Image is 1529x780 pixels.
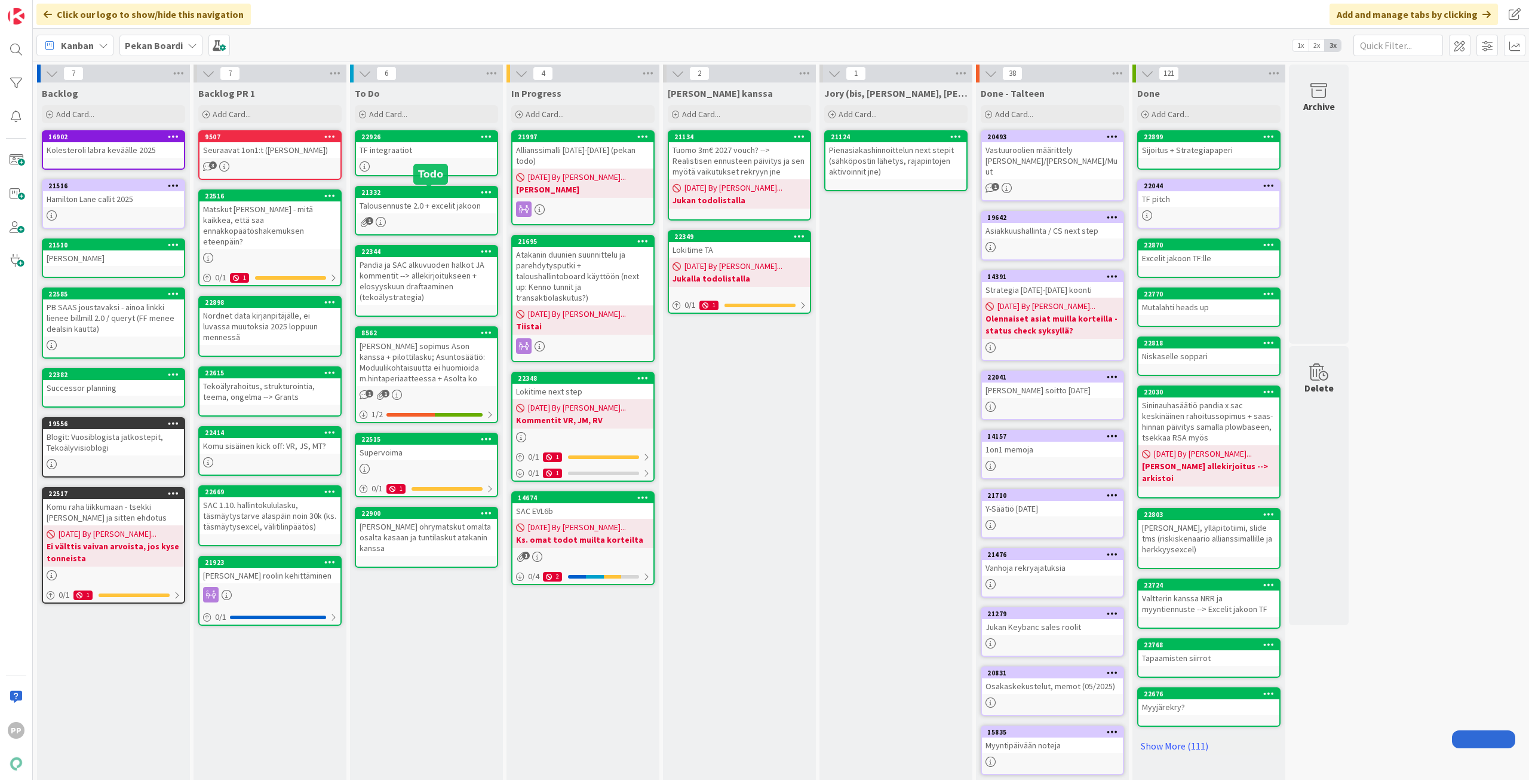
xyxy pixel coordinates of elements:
div: 1 [73,591,93,600]
div: 15835Myyntipäivään noteja [982,727,1123,753]
div: 21279 [987,610,1123,618]
div: 0/11 [199,270,340,285]
span: 1 [522,552,530,559]
a: 22041[PERSON_NAME] soitto [DATE] [981,371,1124,420]
a: 22615Tekoälyrahoitus, strukturointia, teema, ongelma --> Grants [198,366,342,417]
a: 21997Allianssimalli [DATE]-[DATE] (pekan todo)[DATE] By [PERSON_NAME]...[PERSON_NAME] [511,130,655,225]
div: 1 [543,452,562,462]
div: 21332 [356,187,497,198]
span: Add Card... [56,109,94,120]
a: 22898Nordnet data kirjanpitäjälle, ei luvassa muutoksia 2025 loppuun mennessä [198,296,342,357]
a: 22803[PERSON_NAME], ylläpitotiimi, slide tms (riskiskenaario allianssimallille ja herkkyysexcel) [1137,508,1281,569]
a: 22344Pandia ja SAC alkuvuoden halkot JA kommentit --> allekirjoitukseen + elosyyskuun draftaamine... [355,245,498,317]
div: 21710 [982,490,1123,501]
span: [DATE] By [PERSON_NAME]... [59,528,156,540]
div: Kolesteroli labra keväälle 2025 [43,142,184,158]
a: Show More (111) [1137,736,1281,755]
div: [PERSON_NAME] ohrymatskut omalta osalta kasaan ja tuntilaskut atakanin kanssa [356,519,497,556]
b: [PERSON_NAME] [516,183,650,195]
div: 22768Tapaamisten siirrot [1138,640,1279,666]
div: Niskaselle soppari [1138,348,1279,364]
a: 22349Lokitime TA[DATE] By [PERSON_NAME]...Jukalla todolistalla0/11 [668,230,811,314]
div: 21997 [512,131,653,142]
div: 22516Matskut [PERSON_NAME] - mitä kaikkea, että saa ennakkopäätöshakemuksen eteenpäin? [199,191,340,249]
div: 22414Komu sisäinen kick off: VR, JS, MT? [199,427,340,454]
div: TF pitch [1138,191,1279,207]
div: 16902 [48,133,184,141]
div: Vastuuroolien määrittely [PERSON_NAME]/[PERSON_NAME]/Muut [982,142,1123,179]
div: 19556 [48,420,184,428]
div: 19642 [987,213,1123,222]
b: Pekan Boardi [125,39,183,51]
a: 22926TF integraatiot [355,130,498,176]
div: [PERSON_NAME] soitto [DATE] [982,383,1123,398]
div: 21710 [987,491,1123,500]
div: Myyntipäivään noteja [982,738,1123,753]
a: 21279Jukan Keybanc sales roolit [981,607,1124,657]
div: 22344 [361,247,497,256]
div: Click our logo to show/hide this navigation [36,4,251,25]
div: Jukan Keybanc sales roolit [982,619,1123,635]
div: Hamilton Lane callit 2025 [43,191,184,207]
div: 22516 [199,191,340,201]
div: 22926TF integraatiot [356,131,497,158]
div: Vanhoja rekryajatuksia [982,560,1123,576]
a: 20831Osakaskekustelut, memot (05/2025) [981,666,1124,716]
a: 16902Kolesteroli labra keväälle 2025 [42,130,185,170]
img: Visit kanbanzone.com [8,8,24,25]
a: 21124Pienasiakashinnoittelun next stepit (sähköpostin lähetys, rajapintojen aktivoinnit jne) [824,130,968,191]
span: Kanban [61,38,94,53]
div: 21923 [205,558,340,567]
div: Talousennuste 2.0 + excelit jakoon [356,198,497,213]
div: 21510[PERSON_NAME] [43,240,184,266]
div: 22803 [1138,509,1279,520]
span: 0 / 1 [528,451,539,463]
div: Y-Säätiö [DATE] [982,501,1123,516]
div: [PERSON_NAME] [43,250,184,266]
span: 1 [991,183,999,191]
b: Ei välttis vaivan arvoista, jos kyse tonneista [47,540,180,564]
div: Komu sisäinen kick off: VR, JS, MT? [199,438,340,454]
div: 21510 [43,240,184,250]
div: 9507Seuraavat 1on1:t ([PERSON_NAME]) [199,131,340,158]
div: Tekoälyrahoitus, strukturointia, teema, ongelma --> Grants [199,378,340,405]
div: 0/11 [356,481,497,496]
span: Add Card... [526,109,564,120]
div: 22770 [1144,290,1279,298]
div: 9507 [199,131,340,142]
a: 22516Matskut [PERSON_NAME] - mitä kaikkea, että saa ennakkopäätöshakemuksen eteenpäin?0/11 [198,189,342,286]
div: 21695 [512,236,653,247]
span: [DATE] By [PERSON_NAME]... [684,260,782,273]
div: 1 [699,301,719,310]
a: 22414Komu sisäinen kick off: VR, JS, MT? [198,426,342,476]
a: 22030Sininauhasäätiö pandia x sac keskinäinen rahoitussopimus + saas-hinnan päivitys samalla plow... [1137,386,1281,498]
div: 21332Talousennuste 2.0 + excelit jakoon [356,187,497,213]
span: 0 / 4 [528,570,539,583]
div: 22724 [1138,580,1279,591]
div: 21476 [982,549,1123,560]
div: 15835 [982,727,1123,738]
div: 19642Asiakkuushallinta / CS next step [982,212,1123,238]
a: 22870Excelit jakoon TF:lle [1137,238,1281,278]
div: 22516 [205,192,340,200]
a: 22517Komu raha liikkumaan - tsekki [PERSON_NAME] ja sitten ehdotus[DATE] By [PERSON_NAME]...Ei vä... [42,487,185,604]
div: Pienasiakashinnoittelun next stepit (sähköpostin lähetys, rajapintojen aktivoinnit jne) [825,142,966,179]
div: 22517 [43,488,184,499]
div: Successor planning [43,380,184,396]
div: 22041 [982,372,1123,383]
span: Add Card... [682,109,720,120]
div: 22724Valtterin kanssa NRR ja myyntiennuste --> Excelit jakoon TF [1138,580,1279,617]
a: 22669SAC 1.10. hallintokululasku, täsmäytystarve alaspäin noin 30k (ks. täsmäytysexcel, välitilin... [198,485,342,546]
div: 22768 [1138,640,1279,650]
div: 22770 [1138,289,1279,299]
div: 21997 [518,133,653,141]
b: Kommentit VR, JM, RV [516,414,650,426]
div: 22414 [205,429,340,437]
span: [DATE] By [PERSON_NAME]... [528,521,626,534]
div: 1/2 [356,407,497,422]
div: 8562 [356,328,497,338]
b: Tiistai [516,320,650,332]
span: Add Card... [839,109,877,120]
div: 0/11 [512,466,653,481]
div: 21516 [48,182,184,190]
